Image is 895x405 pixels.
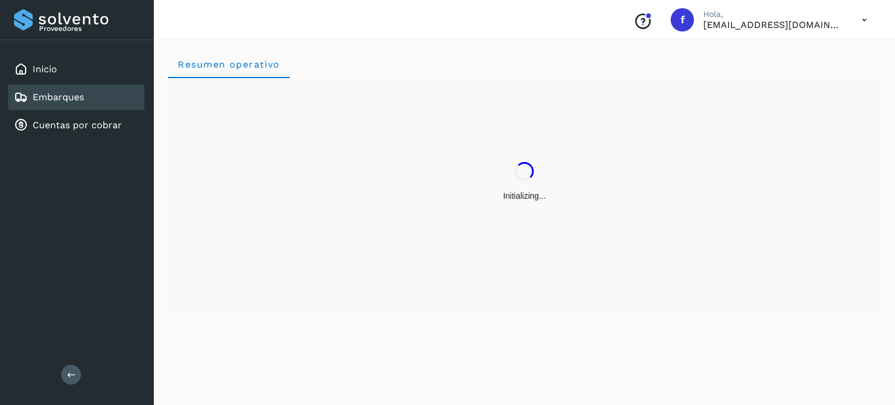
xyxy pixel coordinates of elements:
[39,24,140,33] p: Proveedores
[8,112,145,138] div: Cuentas por cobrar
[33,119,122,131] a: Cuentas por cobrar
[8,57,145,82] div: Inicio
[33,64,57,75] a: Inicio
[177,59,280,70] span: Resumen operativo
[703,9,843,19] p: Hola,
[703,19,843,30] p: facturacion@wht-transport.com
[8,84,145,110] div: Embarques
[33,91,84,103] a: Embarques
